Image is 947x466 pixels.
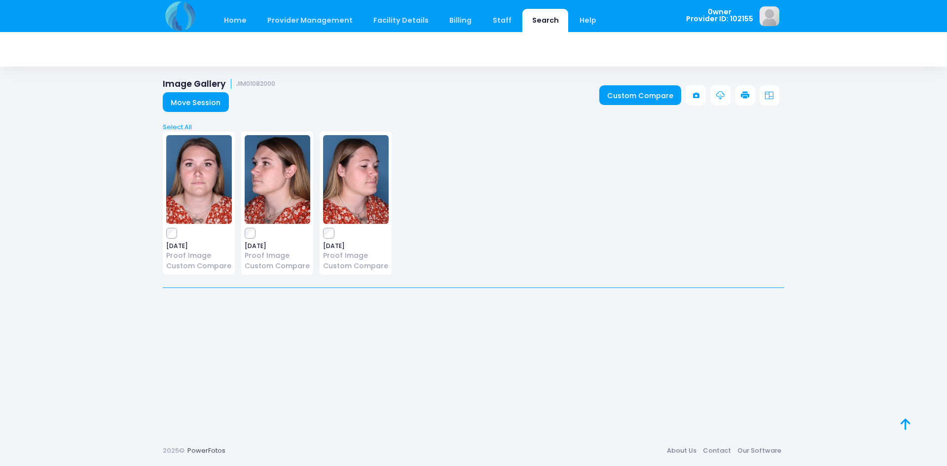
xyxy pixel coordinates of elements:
[245,243,310,249] span: [DATE]
[686,8,753,23] span: 0wner Provider ID: 102155
[214,9,256,32] a: Home
[163,446,184,455] span: 2025©
[163,79,275,89] h1: Image Gallery
[187,446,225,455] a: PowerFotos
[522,9,568,32] a: Search
[163,92,229,112] a: Move Session
[483,9,521,32] a: Staff
[166,243,232,249] span: [DATE]
[699,442,734,460] a: Contact
[570,9,606,32] a: Help
[663,442,699,460] a: About Us
[245,251,310,261] a: Proof Image
[364,9,438,32] a: Facility Details
[236,80,275,88] small: JIM01082000
[166,135,232,224] img: image
[257,9,362,32] a: Provider Management
[245,261,310,271] a: Custom Compare
[160,122,788,132] a: Select All
[166,261,232,271] a: Custom Compare
[323,261,389,271] a: Custom Compare
[245,135,310,224] img: image
[323,251,389,261] a: Proof Image
[734,442,784,460] a: Our Software
[599,85,682,105] a: Custom Compare
[760,6,779,26] img: image
[166,251,232,261] a: Proof Image
[323,243,389,249] span: [DATE]
[323,135,389,224] img: image
[440,9,481,32] a: Billing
